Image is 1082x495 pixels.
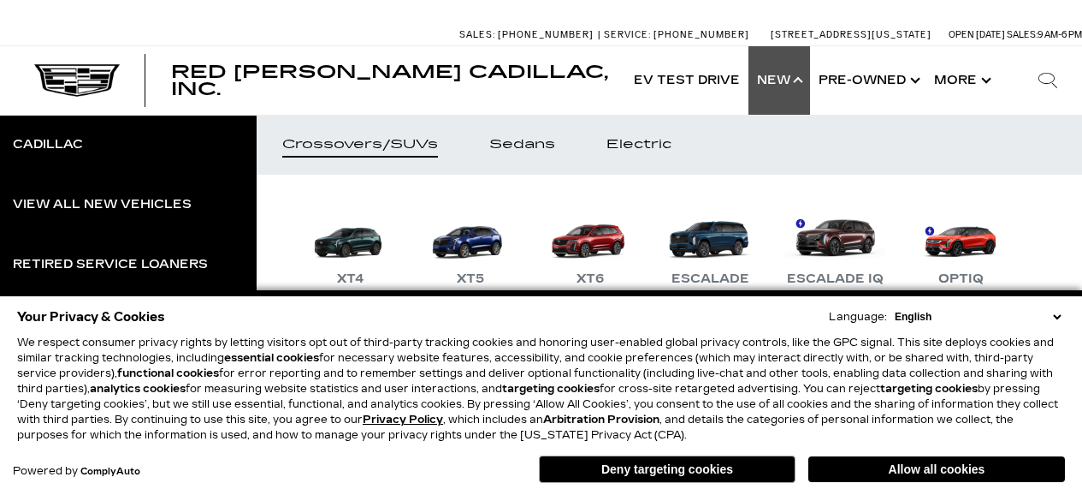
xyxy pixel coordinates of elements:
[949,29,1005,40] span: Open [DATE]
[606,139,671,151] div: Electric
[1038,29,1082,40] span: 9 AM-6 PM
[909,200,1012,289] a: OPTIQ
[890,309,1065,325] select: Language Select
[459,29,495,40] span: Sales:
[625,46,748,115] a: EV Test Drive
[659,200,761,289] a: Escalade
[771,29,931,40] a: [STREET_ADDRESS][US_STATE]
[171,62,608,99] span: Red [PERSON_NAME] Cadillac, Inc.
[299,200,402,289] a: XT4
[224,352,319,364] strong: essential cookies
[464,115,581,175] a: Sedans
[34,64,120,97] img: Cadillac Dark Logo with Cadillac White Text
[17,305,165,329] span: Your Privacy & Cookies
[13,139,83,151] div: Cadillac
[604,29,651,40] span: Service:
[539,200,642,289] a: XT6
[328,269,373,289] div: XT4
[653,29,749,40] span: [PHONE_NUMBER]
[117,367,219,379] strong: functional cookies
[13,259,208,271] div: Retired Service Loaners
[448,269,493,289] div: XT5
[808,456,1065,482] button: Allow all cookies
[778,269,892,289] div: Escalade IQ
[663,269,758,289] div: Escalade
[498,29,594,40] span: [PHONE_NUMBER]
[257,115,464,175] a: Crossovers/SUVs
[925,46,996,115] button: More
[13,199,192,211] div: View All New Vehicles
[90,383,186,395] strong: analytics cookies
[282,139,438,151] div: Crossovers/SUVs
[829,312,887,322] div: Language:
[502,383,600,395] strong: targeting cookies
[543,414,659,426] strong: Arbitration Provision
[568,269,612,289] div: XT6
[13,466,140,477] div: Powered by
[810,46,925,115] a: Pre-Owned
[598,30,754,39] a: Service: [PHONE_NUMBER]
[17,335,1065,443] p: We respect consumer privacy rights by letting visitors opt out of third-party tracking cookies an...
[419,200,522,289] a: XT5
[1007,29,1038,40] span: Sales:
[171,63,608,98] a: Red [PERSON_NAME] Cadillac, Inc.
[80,467,140,477] a: ComplyAuto
[930,269,992,289] div: OPTIQ
[489,139,555,151] div: Sedans
[459,30,598,39] a: Sales: [PHONE_NUMBER]
[363,414,443,426] a: Privacy Policy
[539,456,795,483] button: Deny targeting cookies
[778,200,892,289] a: Escalade IQ
[581,115,697,175] a: Electric
[748,46,810,115] a: New
[880,383,978,395] strong: targeting cookies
